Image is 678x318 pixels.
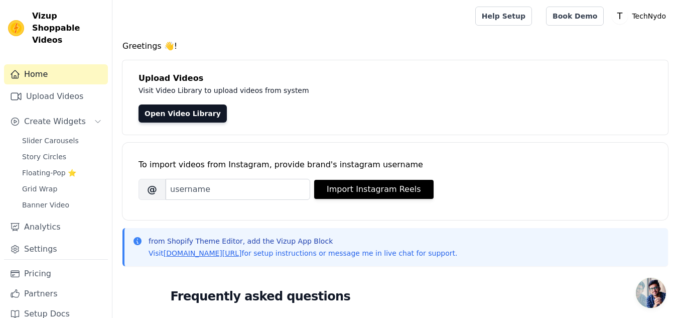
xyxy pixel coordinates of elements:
[22,168,76,178] span: Floating-Pop ⭐
[4,284,108,304] a: Partners
[475,7,532,26] a: Help Setup
[122,40,668,52] h4: Greetings 👋!
[636,278,666,308] a: Open chat
[22,200,69,210] span: Banner Video
[24,116,86,128] span: Create Widgets
[4,239,108,259] a: Settings
[4,64,108,84] a: Home
[16,134,108,148] a: Slider Carousels
[164,249,242,257] a: [DOMAIN_NAME][URL]
[612,7,670,25] button: T TechNydo
[149,248,457,258] p: Visit for setup instructions or message me in live chat for support.
[139,84,588,96] p: Visit Video Library to upload videos from system
[149,236,457,246] p: from Shopify Theme Editor, add the Vizup App Block
[22,136,79,146] span: Slider Carousels
[546,7,604,26] a: Book Demo
[4,217,108,237] a: Analytics
[171,286,620,306] h2: Frequently asked questions
[166,179,310,200] input: username
[139,179,166,200] span: @
[8,20,24,36] img: Vizup
[617,11,623,21] text: T
[314,180,434,199] button: Import Instagram Reels
[16,182,108,196] a: Grid Wrap
[4,86,108,107] a: Upload Videos
[16,150,108,164] a: Story Circles
[139,72,652,84] h4: Upload Videos
[22,152,66,162] span: Story Circles
[16,198,108,212] a: Banner Video
[32,10,104,46] span: Vizup Shoppable Videos
[139,104,227,123] a: Open Video Library
[628,7,670,25] p: TechNydo
[4,112,108,132] button: Create Widgets
[16,166,108,180] a: Floating-Pop ⭐
[4,264,108,284] a: Pricing
[22,184,57,194] span: Grid Wrap
[139,159,652,171] div: To import videos from Instagram, provide brand's instagram username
